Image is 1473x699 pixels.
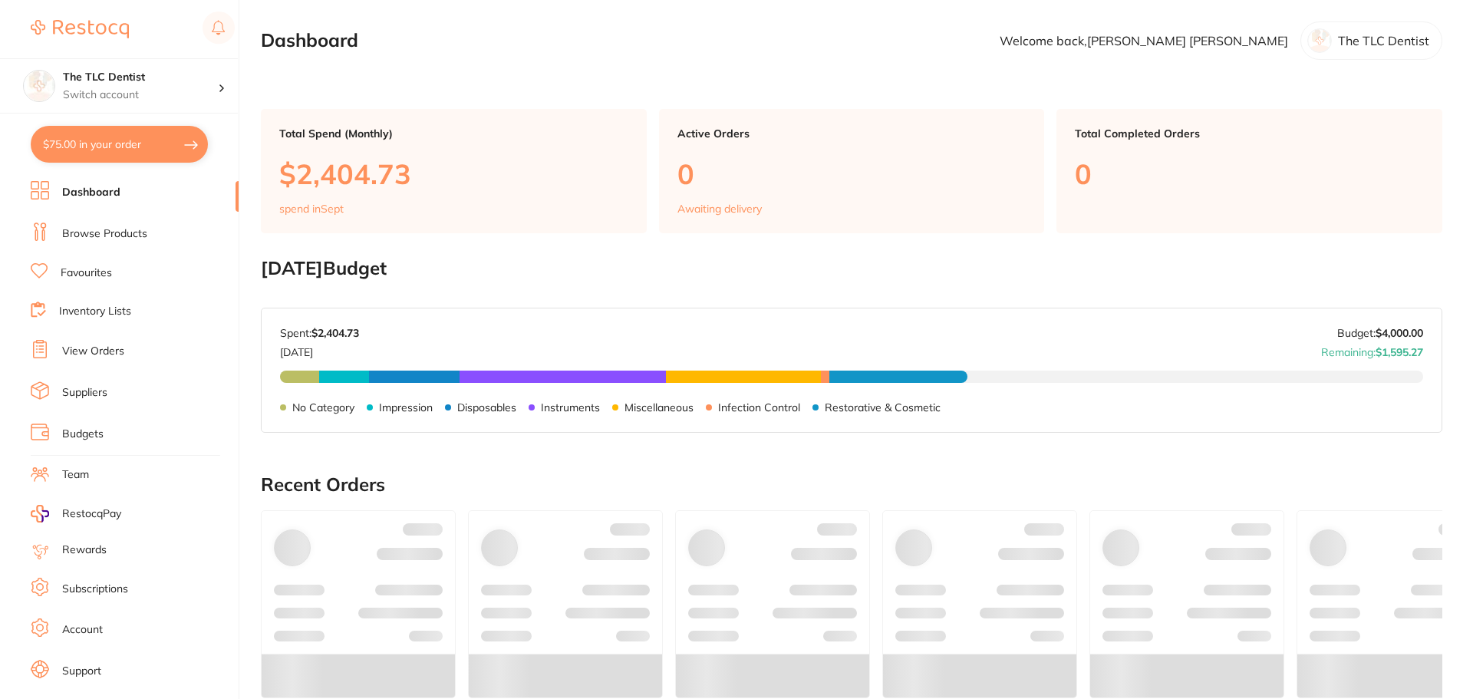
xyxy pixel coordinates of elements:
[1376,326,1423,340] strong: $4,000.00
[63,70,218,85] h4: The TLC Dentist
[261,258,1442,279] h2: [DATE] Budget
[624,401,694,414] p: Miscellaneous
[61,265,112,281] a: Favourites
[718,401,800,414] p: Infection Control
[261,30,358,51] h2: Dashboard
[1321,340,1423,358] p: Remaining:
[659,109,1045,233] a: Active Orders0Awaiting delivery
[62,506,121,522] span: RestocqPay
[279,203,344,215] p: spend in Sept
[677,158,1026,190] p: 0
[62,622,103,638] a: Account
[261,474,1442,496] h2: Recent Orders
[31,505,121,523] a: RestocqPay
[292,401,354,414] p: No Category
[62,664,101,679] a: Support
[541,401,600,414] p: Instruments
[1056,109,1442,233] a: Total Completed Orders0
[1337,327,1423,339] p: Budget:
[59,304,131,319] a: Inventory Lists
[280,340,359,358] p: [DATE]
[31,20,129,38] img: Restocq Logo
[825,401,941,414] p: Restorative & Cosmetic
[31,126,208,163] button: $75.00 in your order
[677,127,1026,140] p: Active Orders
[62,344,124,359] a: View Orders
[62,467,89,483] a: Team
[1338,34,1429,48] p: The TLC Dentist
[1000,34,1288,48] p: Welcome back, [PERSON_NAME] [PERSON_NAME]
[1376,345,1423,359] strong: $1,595.27
[31,12,129,47] a: Restocq Logo
[63,87,218,103] p: Switch account
[457,401,516,414] p: Disposables
[62,582,128,597] a: Subscriptions
[24,71,54,101] img: The TLC Dentist
[279,127,628,140] p: Total Spend (Monthly)
[62,542,107,558] a: Rewards
[279,158,628,190] p: $2,404.73
[677,203,762,215] p: Awaiting delivery
[1075,127,1424,140] p: Total Completed Orders
[280,327,359,339] p: Spent:
[1075,158,1424,190] p: 0
[62,226,147,242] a: Browse Products
[261,109,647,233] a: Total Spend (Monthly)$2,404.73spend inSept
[379,401,433,414] p: Impression
[62,427,104,442] a: Budgets
[62,385,107,401] a: Suppliers
[31,505,49,523] img: RestocqPay
[62,185,120,200] a: Dashboard
[311,326,359,340] strong: $2,404.73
